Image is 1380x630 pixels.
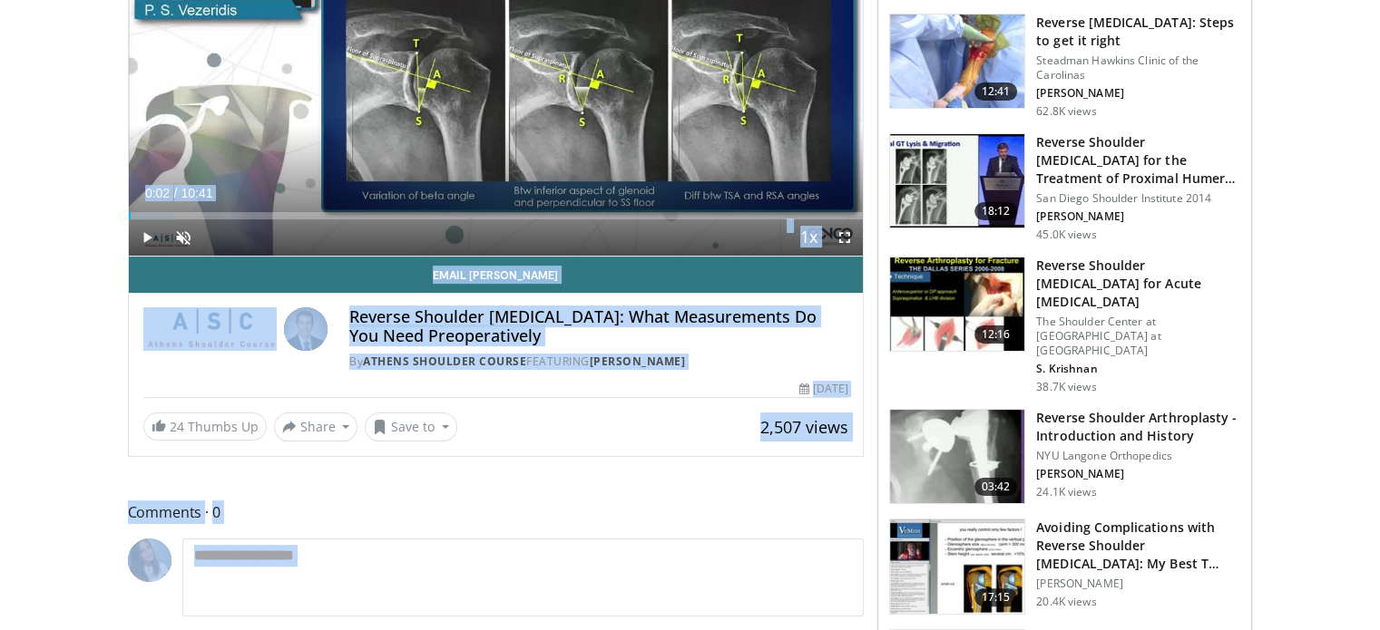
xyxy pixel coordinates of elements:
h3: Avoiding Complications with Reverse Shoulder [MEDICAL_DATA]: My Best T… [1036,519,1240,573]
h4: Reverse Shoulder [MEDICAL_DATA]: What Measurements Do You Need Preoperatively [349,307,848,346]
span: 2,507 views [760,416,848,438]
p: 20.4K views [1036,595,1096,609]
span: 18:12 [974,202,1018,220]
span: 12:16 [974,325,1018,344]
span: 03:42 [974,478,1018,496]
img: Avatar [284,307,328,351]
p: [PERSON_NAME] [1036,467,1240,481]
div: [DATE] [799,381,848,397]
button: Share [274,412,358,441]
button: Fullscreen [827,219,863,256]
a: 17:15 Avoiding Complications with Reverse Shoulder [MEDICAL_DATA]: My Best T… [PERSON_NAME] 20.4K... [889,519,1240,615]
span: 10:41 [181,186,212,200]
p: S. Krishnan [1036,362,1240,376]
p: [PERSON_NAME] [1036,577,1240,591]
span: 0:02 [145,186,170,200]
span: 12:41 [974,82,1018,101]
p: 62.8K views [1036,104,1096,119]
a: 03:42 Reverse Shoulder Arthroplasty - Introduction and History NYU Langone Orthopedics [PERSON_NA... [889,409,1240,505]
a: 24 Thumbs Up [143,412,267,441]
a: 12:41 Reverse [MEDICAL_DATA]: Steps to get it right Steadman Hawkins Clinic of the Carolinas [PER... [889,14,1240,119]
img: zucker_4.png.150x105_q85_crop-smart_upscale.jpg [890,410,1024,504]
p: [PERSON_NAME] [1036,86,1240,101]
h3: Reverse Shoulder [MEDICAL_DATA] for Acute [MEDICAL_DATA] [1036,257,1240,311]
img: 1e0542da-edd7-4b27-ad5a-0c5d6cc88b44.150x105_q85_crop-smart_upscale.jpg [890,519,1024,614]
button: Save to [365,412,457,441]
p: 45.0K views [1036,228,1096,242]
span: 17:15 [974,588,1018,606]
div: By FEATURING [349,354,848,370]
div: Progress Bar [129,212,864,219]
p: 24.1K views [1036,485,1096,499]
button: Playback Rate [790,219,827,256]
img: Athens Shoulder Course [143,307,278,351]
h3: Reverse Shoulder [MEDICAL_DATA] for the Treatment of Proximal Humeral … [1036,133,1240,188]
span: Comments 0 [128,500,865,524]
p: Steadman Hawkins Clinic of the Carolinas [1036,53,1240,82]
p: [PERSON_NAME] [1036,209,1240,224]
span: 24 [170,418,184,435]
a: Athens Shoulder Course [363,354,526,369]
p: San Diego Shoulder Institute 2014 [1036,191,1240,206]
h3: Reverse [MEDICAL_DATA]: Steps to get it right [1036,14,1240,50]
img: Q2xRg7exoPLTwO8X4xMDoxOjA4MTsiGN.150x105_q85_crop-smart_upscale.jpg [890,134,1024,228]
img: 326034_0000_1.png.150x105_q85_crop-smart_upscale.jpg [890,15,1024,109]
img: Avatar [128,538,171,582]
a: 12:16 Reverse Shoulder [MEDICAL_DATA] for Acute [MEDICAL_DATA] The Shoulder Center at [GEOGRAPHIC... [889,257,1240,394]
p: The Shoulder Center at [GEOGRAPHIC_DATA] at [GEOGRAPHIC_DATA] [1036,315,1240,358]
p: NYU Langone Orthopedics [1036,449,1240,463]
a: Email [PERSON_NAME] [129,257,864,293]
button: Unmute [165,219,201,256]
img: butch_reverse_arthroplasty_3.png.150x105_q85_crop-smart_upscale.jpg [890,257,1024,352]
h3: Reverse Shoulder Arthroplasty - Introduction and History [1036,409,1240,445]
a: [PERSON_NAME] [590,354,686,369]
span: / [174,186,178,200]
a: 18:12 Reverse Shoulder [MEDICAL_DATA] for the Treatment of Proximal Humeral … San Diego Shoulder ... [889,133,1240,242]
button: Play [129,219,165,256]
p: 38.7K views [1036,380,1096,394]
